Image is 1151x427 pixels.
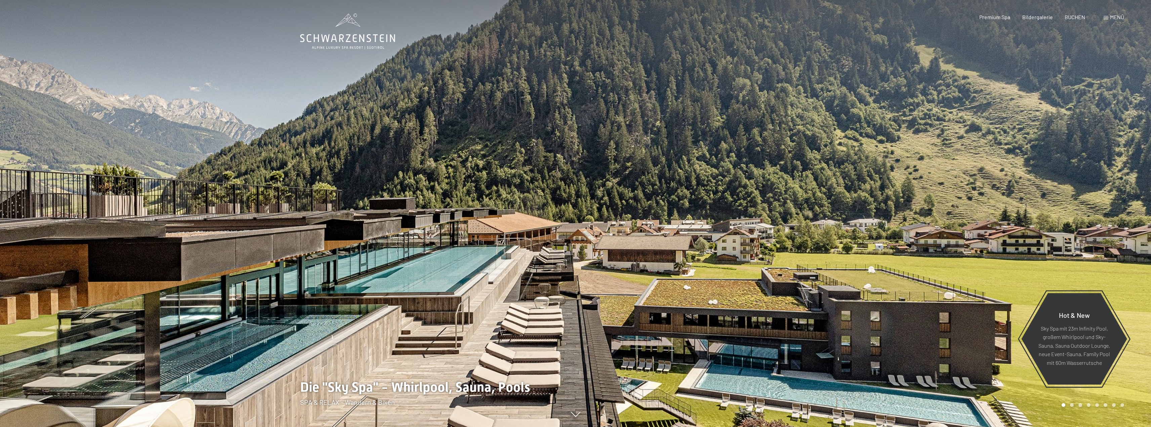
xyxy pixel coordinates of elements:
a: Premium Spa [979,14,1010,20]
div: Carousel Page 1 (Current Slide) [1062,403,1065,407]
div: Carousel Page 6 [1104,403,1107,407]
p: Sky Spa mit 23m Infinity Pool, großem Whirlpool und Sky-Sauna, Sauna Outdoor Lounge, neue Event-S... [1038,324,1111,367]
a: Bildergalerie [1022,14,1053,20]
div: Carousel Page 8 [1120,403,1124,407]
div: Carousel Page 2 [1070,403,1074,407]
div: Carousel Page 3 [1078,403,1082,407]
span: Hot & New [1059,311,1090,319]
span: Menü [1110,14,1124,20]
div: Carousel Page 4 [1087,403,1091,407]
div: Carousel Page 7 [1112,403,1116,407]
a: Hot & New Sky Spa mit 23m Infinity Pool, großem Whirlpool und Sky-Sauna, Sauna Outdoor Lounge, ne... [1021,293,1127,385]
div: Carousel Page 5 [1095,403,1099,407]
div: Carousel Pagination [1059,403,1124,407]
a: BUCHEN [1065,14,1085,20]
